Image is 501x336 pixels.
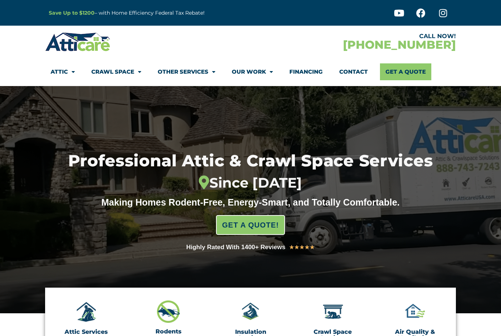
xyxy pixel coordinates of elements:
[251,33,456,39] div: CALL NOW!
[65,328,108,335] a: Attic Services
[294,243,299,252] i: ★
[158,63,215,80] a: Other Services
[49,9,286,17] p: – with Home Efficiency Federal Tax Rebate!
[339,63,368,80] a: Contact
[304,243,310,252] i: ★
[216,215,285,235] a: GET A QUOTE!
[380,63,431,80] a: Get A Quote
[232,63,273,80] a: Our Work
[31,152,471,191] h1: Professional Attic & Crawl Space Services
[51,63,75,80] a: Attic
[222,218,279,232] span: GET A QUOTE!
[310,243,315,252] i: ★
[49,10,95,16] a: Save Up to $1200
[91,63,141,80] a: Crawl Space
[51,63,450,80] nav: Menu
[299,243,304,252] i: ★
[289,243,315,252] div: 5/5
[156,328,182,335] a: Rodents
[186,242,286,252] div: Highly Rated With 1400+ Reviews
[31,175,471,191] div: Since [DATE]
[289,63,323,80] a: Financing
[87,197,414,208] div: Making Homes Rodent-Free, Energy-Smart, and Totally Comfortable.
[289,243,294,252] i: ★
